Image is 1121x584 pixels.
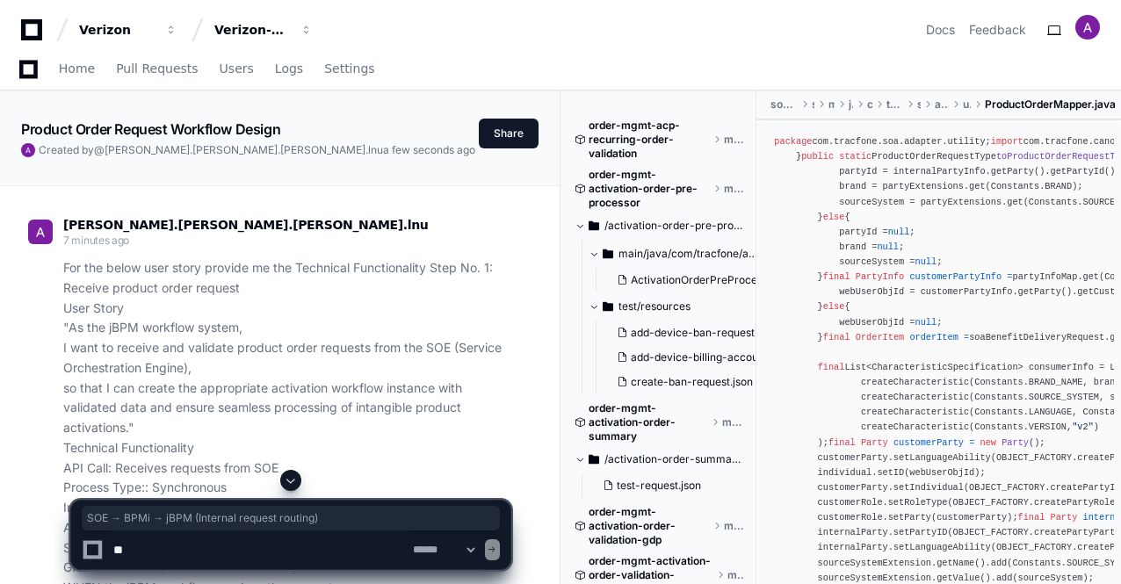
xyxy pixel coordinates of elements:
[877,242,899,252] span: null
[1065,526,1112,573] iframe: Open customer support
[823,301,845,312] span: else
[828,97,835,112] span: main
[909,332,958,342] span: orderItem
[886,97,903,112] span: tracfone
[991,136,1023,147] span: import
[969,21,1026,39] button: Feedback
[589,168,710,210] span: order-mgmt-activation-order-pre-processor
[969,437,974,448] span: =
[935,97,949,112] span: adapter
[856,271,904,282] span: PartyInfo
[59,49,95,90] a: Home
[116,63,198,74] span: Pull Requests
[861,437,888,448] span: Party
[963,97,971,112] span: utility
[812,97,814,112] span: src
[801,151,834,162] span: public
[770,97,797,112] span: soa-adapter
[220,49,254,90] a: Users
[21,120,280,138] app-text-character-animate: Product Order Request Workflow Design
[909,271,1002,282] span: customerPartyInfo
[631,375,753,389] span: create-ban-request.json
[917,97,921,112] span: soa
[603,296,613,317] svg: Directory
[610,345,761,370] button: add-device-billing-account-request.json
[849,97,853,112] span: java
[220,63,254,74] span: Users
[722,415,743,429] span: master
[575,445,743,473] button: /activation-order-summary/src/test/resources
[618,299,691,314] span: test/resources
[324,63,374,74] span: Settings
[589,401,708,443] span: order-mgmt-activation-order-summary
[589,292,757,321] button: test/resources
[589,215,599,236] svg: Directory
[275,63,303,74] span: Logs
[888,227,910,237] span: null
[63,218,428,232] span: [PERSON_NAME].[PERSON_NAME].[PERSON_NAME].lnu
[631,350,834,364] span: add-device-billing-account-request.json
[985,97,1116,112] span: ProductOrderMapper.java
[631,326,777,340] span: add-device-ban-request.json
[823,332,850,342] span: final
[1072,422,1094,432] span: "v2"
[724,133,743,147] span: master
[79,21,155,39] div: Verizon
[926,21,955,39] a: Docs
[618,247,757,261] span: main/java/com/tracfone/activation/order/pre/processor/service
[1002,437,1029,448] span: Party
[589,449,599,470] svg: Directory
[915,317,937,328] span: null
[87,511,495,525] span: SOE → BPMi → jBPM (Internal request routing)
[324,49,374,90] a: Settings
[964,332,969,342] span: =
[72,14,184,46] button: Verizon
[589,119,710,161] span: order-mgmt-acp-recurring-order-validation
[893,437,964,448] span: customerParty
[94,143,105,156] span: @
[823,212,845,222] span: else
[479,119,539,148] button: Share
[867,97,872,112] span: com
[1075,15,1100,40] img: ACg8ocICPzw3TCJpbvP5oqTUw-OeQ5tPEuPuFHVtyaCnfaAagCbpGQ=s96-c
[59,63,95,74] span: Home
[207,14,320,46] button: Verizon-Clarify-Order-Management
[610,268,761,292] button: ActivationOrderPreProcessorService.java
[383,143,475,156] span: a few seconds ago
[610,321,761,345] button: add-device-ban-request.json
[275,49,303,90] a: Logs
[603,243,613,264] svg: Directory
[856,332,904,342] span: OrderItem
[589,240,757,268] button: main/java/com/tracfone/activation/order/pre/processor/service
[39,143,475,157] span: Created by
[828,437,856,448] span: final
[575,212,743,240] button: /activation-order-pre-processor/src
[28,220,53,244] img: ACg8ocICPzw3TCJpbvP5oqTUw-OeQ5tPEuPuFHVtyaCnfaAagCbpGQ=s96-c
[105,143,383,156] span: [PERSON_NAME].[PERSON_NAME].[PERSON_NAME].lnu
[823,271,850,282] span: final
[980,437,996,448] span: new
[214,21,290,39] div: Verizon-Clarify-Order-Management
[631,273,841,287] span: ActivationOrderPreProcessorService.java
[724,182,743,196] span: master
[63,234,129,247] span: 7 minutes ago
[610,370,761,394] button: create-ban-request.json
[774,136,812,147] span: package
[915,256,937,267] span: null
[839,151,871,162] span: static
[116,49,198,90] a: Pull Requests
[604,452,743,466] span: /activation-order-summary/src/test/resources
[21,143,35,157] img: ACg8ocICPzw3TCJpbvP5oqTUw-OeQ5tPEuPuFHVtyaCnfaAagCbpGQ=s96-c
[1007,271,1012,282] span: =
[604,219,743,233] span: /activation-order-pre-processor/src
[818,362,845,372] span: final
